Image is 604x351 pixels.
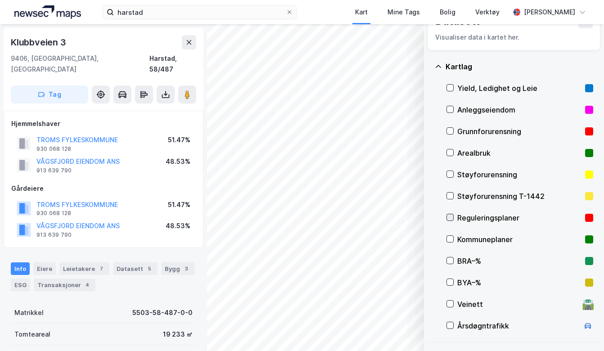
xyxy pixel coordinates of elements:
div: Verktøy [475,7,500,18]
div: 5 [145,264,154,273]
div: 48.53% [166,156,190,167]
div: Mine Tags [388,7,420,18]
div: Transaksjoner [34,279,95,291]
div: Veinett [457,299,579,310]
div: 930 068 128 [36,210,71,217]
div: Matrikkel [14,307,44,318]
div: 🛣️ [582,298,594,310]
div: Kart [355,7,368,18]
div: Eiere [33,262,56,275]
div: BRA–% [457,256,581,266]
div: 7 [97,264,106,273]
div: 19 233 ㎡ [163,329,193,340]
div: Datasett [113,262,158,275]
div: Gårdeiere [11,183,196,194]
iframe: Chat Widget [559,308,604,351]
div: 9406, [GEOGRAPHIC_DATA], [GEOGRAPHIC_DATA] [11,53,149,75]
div: Støyforurensning [457,169,581,180]
button: Tag [11,85,88,103]
div: Anleggseiendom [457,104,581,115]
div: Tomteareal [14,329,50,340]
div: 4 [83,280,92,289]
div: 913 639 790 [36,167,72,174]
div: 51.47% [168,199,190,210]
div: Bygg [161,262,194,275]
div: Støyforurensning T-1442 [457,191,581,202]
div: Harstad, 58/487 [149,53,196,75]
div: 48.53% [166,220,190,231]
div: Leietakere [59,262,109,275]
div: Hjemmelshaver [11,118,196,129]
div: Kommuneplaner [457,234,581,245]
div: Arealbruk [457,148,581,158]
div: 913 639 790 [36,231,72,238]
div: Kontrollprogram for chat [559,308,604,351]
div: 3 [182,264,191,273]
div: Grunnforurensning [457,126,581,137]
div: Bolig [440,7,455,18]
div: Klubbveien 3 [11,35,68,49]
div: Kartlag [446,61,593,72]
div: 51.47% [168,135,190,145]
div: Yield, Ledighet og Leie [457,83,581,94]
div: 5503-58-487-0-0 [132,307,193,318]
div: BYA–% [457,277,581,288]
div: Årsdøgntrafikk [457,320,579,331]
input: Søk på adresse, matrikkel, gårdeiere, leietakere eller personer [114,5,286,19]
div: 930 068 128 [36,145,71,153]
div: Reguleringsplaner [457,212,581,223]
img: logo.a4113a55bc3d86da70a041830d287a7e.svg [14,5,81,19]
div: Visualiser data i kartet her. [435,32,593,43]
div: [PERSON_NAME] [524,7,575,18]
div: ESG [11,279,30,291]
div: Info [11,262,30,275]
